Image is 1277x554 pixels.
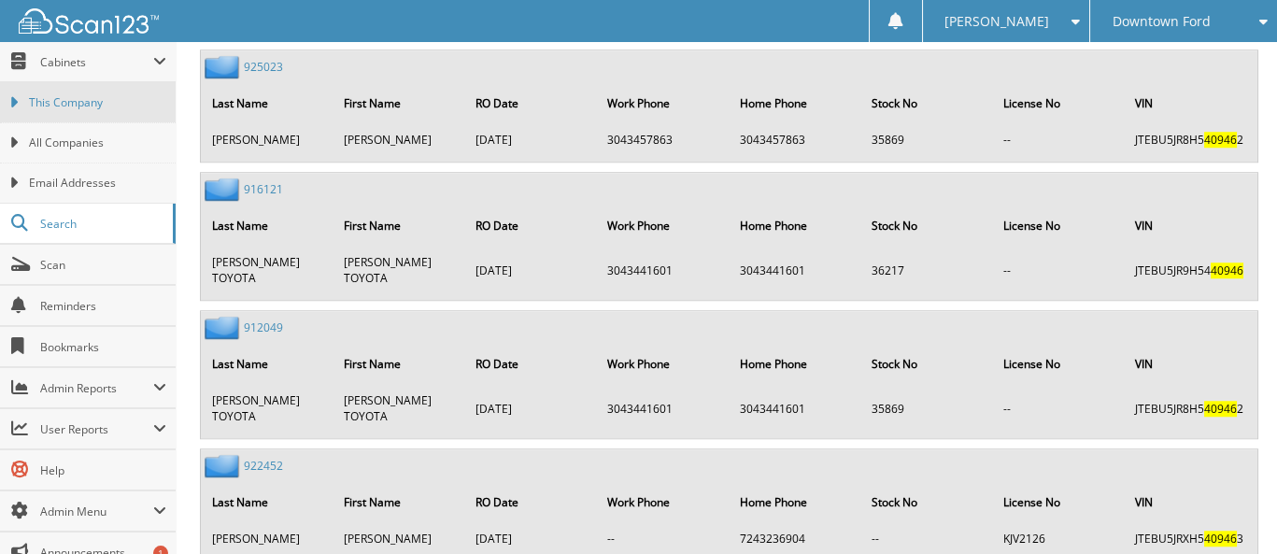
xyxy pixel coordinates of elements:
th: Home Phone [731,483,860,521]
span: Search [40,216,163,232]
a: 925023 [244,59,283,75]
td: [PERSON_NAME] TOYOTA [334,247,464,293]
td: 3043441601 [731,247,860,293]
span: Admin Menu [40,504,153,519]
td: -- [994,385,1124,432]
th: VIN [1126,84,1256,122]
th: Work Phone [598,84,728,122]
a: 922452 [244,458,283,474]
img: folder2.png [205,454,244,477]
th: Home Phone [731,206,860,245]
th: Last Name [203,345,333,383]
th: License No [994,84,1124,122]
td: 7243236904 [731,523,860,554]
th: VIN [1126,483,1256,521]
th: Last Name [203,84,333,122]
th: License No [994,345,1124,383]
img: folder2.png [205,316,244,339]
td: [DATE] [466,124,596,155]
td: JTEBU5JR8H5 2 [1126,385,1256,432]
th: VIN [1126,345,1256,383]
td: 35869 [862,124,992,155]
td: JTEBU5JRXH5 3 [1126,523,1256,554]
span: This Company [29,94,166,111]
span: Downtown Ford [1113,16,1211,27]
td: [PERSON_NAME] TOYOTA [334,385,464,432]
td: [PERSON_NAME] [334,523,464,554]
th: Stock No [862,84,992,122]
th: RO Date [466,206,596,245]
td: 3043441601 [731,385,860,432]
th: Work Phone [598,483,728,521]
img: folder2.png [205,178,244,201]
th: Home Phone [731,345,860,383]
td: [DATE] [466,523,596,554]
span: 40946 [1211,263,1243,278]
th: Work Phone [598,206,728,245]
img: folder2.png [205,55,244,78]
td: 3043457863 [731,124,860,155]
th: Stock No [862,483,992,521]
td: [PERSON_NAME] [334,124,464,155]
td: [PERSON_NAME] TOYOTA [203,247,333,293]
iframe: Chat Widget [1184,464,1277,554]
th: License No [994,206,1124,245]
span: Admin Reports [40,380,153,396]
td: 36217 [862,247,992,293]
span: User Reports [40,421,153,437]
td: [PERSON_NAME] [203,124,333,155]
span: 40946 [1204,401,1237,417]
td: 3043441601 [598,385,728,432]
td: [PERSON_NAME] TOYOTA [203,385,333,432]
span: Help [40,462,166,478]
th: RO Date [466,345,596,383]
th: First Name [334,84,464,122]
span: Bookmarks [40,339,166,355]
td: 35869 [862,385,992,432]
th: Last Name [203,206,333,245]
span: Email Addresses [29,175,166,192]
td: [DATE] [466,385,596,432]
th: Last Name [203,483,333,521]
span: [PERSON_NAME] [944,16,1049,27]
th: License No [994,483,1124,521]
td: [DATE] [466,247,596,293]
img: scan123-logo-white.svg [19,8,159,34]
th: First Name [334,206,464,245]
td: JTEBU5JR8H5 2 [1126,124,1256,155]
th: VIN [1126,206,1256,245]
span: 40946 [1204,132,1237,148]
th: Home Phone [731,84,860,122]
a: 916121 [244,181,283,197]
td: -- [994,247,1124,293]
span: Scan [40,257,166,273]
a: 912049 [244,320,283,335]
td: 3043441601 [598,247,728,293]
td: 3043457863 [598,124,728,155]
th: RO Date [466,84,596,122]
span: All Companies [29,135,166,151]
span: Cabinets [40,54,153,70]
th: First Name [334,483,464,521]
td: KJV2126 [994,523,1124,554]
th: Work Phone [598,345,728,383]
th: Stock No [862,345,992,383]
td: -- [598,523,728,554]
td: [PERSON_NAME] [203,523,333,554]
td: JTEBU5JR9H54 [1126,247,1256,293]
th: Stock No [862,206,992,245]
th: RO Date [466,483,596,521]
th: First Name [334,345,464,383]
td: -- [994,124,1124,155]
td: -- [862,523,992,554]
span: Reminders [40,298,166,314]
